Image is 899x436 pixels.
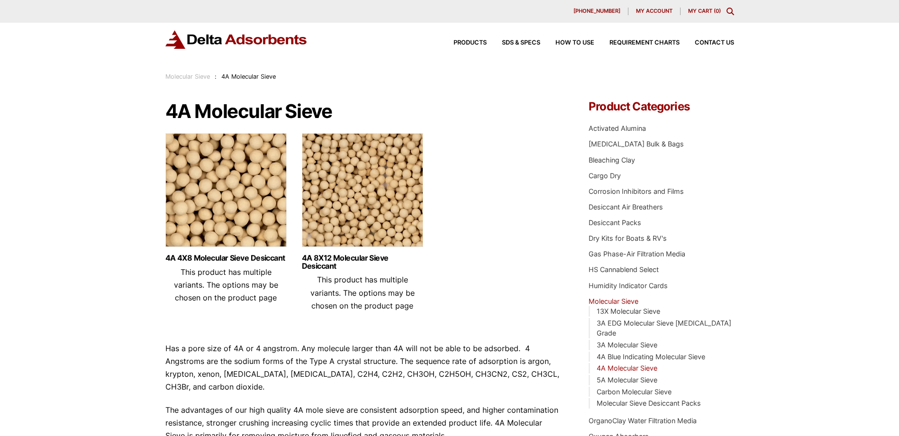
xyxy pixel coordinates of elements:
[165,30,308,49] img: Delta Adsorbents
[174,267,278,302] span: This product has multiple variants. The options may be chosen on the product page
[589,265,659,273] a: HS Cannablend Select
[688,8,721,14] a: My Cart (0)
[597,388,672,396] a: Carbon Molecular Sieve
[165,254,287,262] a: 4A 4X8 Molecular Sieve Desiccant
[502,40,540,46] span: SDS & SPECS
[597,364,657,372] a: 4A Molecular Sieve
[540,40,594,46] a: How to Use
[680,40,734,46] a: Contact Us
[589,156,635,164] a: Bleaching Clay
[589,101,734,112] h4: Product Categories
[597,307,660,315] a: 13X Molecular Sieve
[716,8,719,14] span: 0
[597,376,657,384] a: 5A Molecular Sieve
[589,187,684,195] a: Corrosion Inhibitors and Films
[165,342,561,394] p: Has a pore size of 4A or 4 angstrom. Any molecule larger than 4A will not be able to be adsorbed....
[165,73,210,80] a: Molecular Sieve
[165,101,561,122] h1: 4A Molecular Sieve
[597,341,657,349] a: 3A Molecular Sieve
[589,234,667,242] a: Dry Kits for Boats & RV's
[487,40,540,46] a: SDS & SPECS
[555,40,594,46] span: How to Use
[695,40,734,46] span: Contact Us
[215,73,217,80] span: :
[589,282,668,290] a: Humidity Indicator Cards
[454,40,487,46] span: Products
[609,40,680,46] span: Requirement Charts
[589,172,621,180] a: Cargo Dry
[594,40,680,46] a: Requirement Charts
[589,218,641,227] a: Desiccant Packs
[726,8,734,15] div: Toggle Modal Content
[573,9,620,14] span: [PHONE_NUMBER]
[589,297,638,305] a: Molecular Sieve
[438,40,487,46] a: Products
[628,8,681,15] a: My account
[589,250,685,258] a: Gas Phase-Air Filtration Media
[597,353,705,361] a: 4A Blue Indicating Molecular Sieve
[589,140,684,148] a: [MEDICAL_DATA] Bulk & Bags
[302,254,423,270] a: 4A 8X12 Molecular Sieve Desiccant
[589,124,646,132] a: Activated Alumina
[636,9,672,14] span: My account
[597,319,731,337] a: 3A EDG Molecular Sieve [MEDICAL_DATA] Grade
[221,73,276,80] span: 4A Molecular Sieve
[589,203,663,211] a: Desiccant Air Breathers
[589,417,697,425] a: OrganoClay Water Filtration Media
[566,8,628,15] a: [PHONE_NUMBER]
[597,399,701,407] a: Molecular Sieve Desiccant Packs
[310,275,415,310] span: This product has multiple variants. The options may be chosen on the product page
